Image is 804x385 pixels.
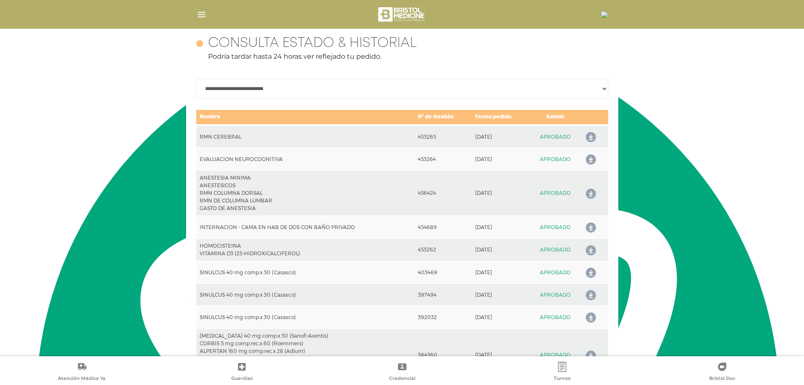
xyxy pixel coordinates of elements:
[482,362,642,383] a: Turnos
[58,375,106,383] span: Atención Médica Ya
[196,216,415,238] td: INTERNACION - CAMA EN HAB DE DOS CON BAÑO PRIVADO
[196,148,415,170] td: EVALUACION NEUROCOGNITIVA
[389,375,415,383] span: Credencial
[377,4,427,25] img: bristol-medicine-blanco.png
[414,216,472,238] td: 454689
[196,52,608,62] p: Podría tardar hasta 24 horas ver reflejado tu pedido.
[196,9,207,20] img: Cober_menu-lines-white.svg
[530,238,581,261] td: APROBADO
[554,375,571,383] span: Turnos
[472,328,530,382] td: [DATE]
[414,328,472,382] td: 384360
[208,35,417,52] h4: Consulta estado & historial
[414,170,472,216] td: 456424
[196,109,415,125] td: Nombre
[530,284,581,306] td: APROBADO
[530,170,581,216] td: APROBADO
[196,170,415,216] td: ANESTESIA MINIMA ANESTESICOS RMN COLUMNA DORSAL RMN DE COLUMNA LUMBAR GASTO DE ANESTESIA
[601,11,608,18] img: 16848
[196,238,415,261] td: HOMOCISTEINA VITAMINA D3 (25-HIDROXICALCIFEROL)
[231,375,253,383] span: Guardias
[472,216,530,238] td: [DATE]
[530,109,581,125] td: Estado
[472,284,530,306] td: [DATE]
[414,306,472,328] td: 392032
[162,362,322,383] a: Guardias
[530,261,581,284] td: APROBADO
[196,284,415,306] td: SINULCUS 40 mg comp.x 30 (Casasco)
[322,362,482,383] a: Credencial
[530,125,581,148] td: APROBADO
[530,216,581,238] td: APROBADO
[472,261,530,284] td: [DATE]
[472,148,530,170] td: [DATE]
[414,125,472,148] td: 453265
[414,284,472,306] td: 397494
[472,109,530,125] td: Fecha pedido
[196,125,415,148] td: RMN CEREBRAL
[414,148,472,170] td: 453264
[2,362,162,383] a: Atención Médica Ya
[472,306,530,328] td: [DATE]
[414,238,472,261] td: 453262
[414,261,472,284] td: 403469
[196,261,415,284] td: SINULCUS 40 mg comp.x 30 (Casasco)
[530,328,581,382] td: APROBADO
[414,109,472,125] td: N° de Gestión
[709,375,735,383] span: Bristol Doc
[196,328,415,382] td: [MEDICAL_DATA] 40 mg comp.x 30 (Sanofi-Aventis) CORBIS 5 mg comp.rec.x 60 (Roemmers) ALPERTAN 160...
[472,238,530,261] td: [DATE]
[642,362,802,383] a: Bristol Doc
[530,148,581,170] td: APROBADO
[196,306,415,328] td: SINULCUS 40 mg comp.x 30 (Casasco)
[472,125,530,148] td: [DATE]
[530,306,581,328] td: APROBADO
[472,170,530,216] td: [DATE]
